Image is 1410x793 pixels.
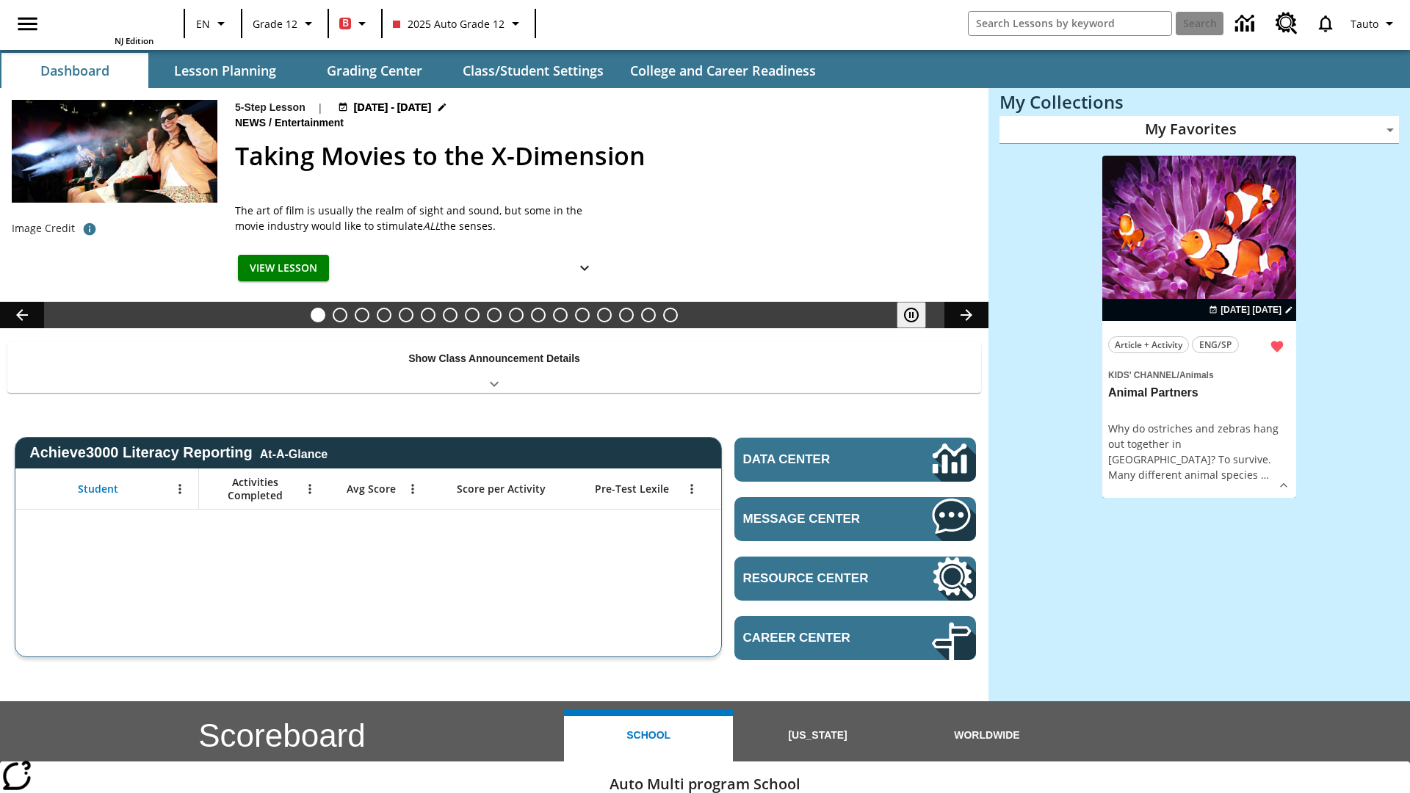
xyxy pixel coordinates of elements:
[1108,421,1290,482] div: Why do ostriches and zebras hang out together in [GEOGRAPHIC_DATA]? To survive. Many different an...
[734,557,976,601] a: Resource Center, Will open in new tab
[443,308,458,322] button: Slide 7 Solar Power to the People
[509,308,524,322] button: Slide 10 The Invasion of the Free CD
[402,478,424,500] button: Open Menu
[1108,385,1290,401] h3: Animal Partners
[235,100,305,115] p: 5-Step Lesson
[311,308,325,322] button: Slide 1 Taking Movies to the X-Dimension
[335,100,451,115] button: Aug 18 - Aug 24 Choose Dates
[1199,337,1232,352] span: ENG/SP
[115,35,153,46] span: NJ Edition
[618,53,828,88] button: College and Career Readiness
[238,255,329,282] button: View Lesson
[734,616,976,660] a: Career Center
[897,302,926,328] button: Pause
[1306,4,1345,43] a: Notifications
[7,342,981,393] div: Show Class Announcement Details
[1,53,148,88] button: Dashboard
[451,53,615,88] button: Class/Student Settings
[1267,4,1306,43] a: Resource Center, Will open in new tab
[169,478,191,500] button: Open Menu
[399,308,413,322] button: Slide 5 Private! Keep Out!
[1261,468,1269,482] span: …
[342,14,349,32] span: B
[253,16,297,32] span: Grade 12
[151,53,298,88] button: Lesson Planning
[299,478,321,500] button: Open Menu
[355,308,369,322] button: Slide 3 Animal Partners
[1221,303,1281,316] span: [DATE] [DATE]
[12,100,217,203] img: Panel in front of the seats sprays water mist to the happy audience at a 4DX-equipped theater.
[733,710,902,761] button: [US_STATE]
[944,302,988,328] button: Lesson carousel, Next
[734,497,976,541] a: Message Center
[619,308,634,322] button: Slide 15 Hooray for Constitution Day!
[1351,16,1378,32] span: Tauto
[1226,4,1267,44] a: Data Center
[1345,10,1404,37] button: Profile/Settings
[1115,337,1182,352] span: Article + Activity
[333,308,347,322] button: Slide 2 Labor Day: Workers Take a Stand
[75,216,104,242] button: Photo credit: Photo by The Asahi Shimbun via Getty Images
[595,482,669,496] span: Pre-Test Lexile
[897,302,941,328] div: Pause
[235,115,269,131] span: News
[6,2,49,46] button: Open side menu
[29,444,328,461] span: Achieve3000 Literacy Reporting
[487,308,502,322] button: Slide 9 Fashion Forward in Ancient Rome
[421,308,435,322] button: Slide 6 The Last Homesteaders
[1177,370,1179,380] span: /
[196,16,210,32] span: EN
[903,710,1071,761] button: Worldwide
[423,219,440,233] em: ALL
[734,438,976,482] a: Data Center
[260,445,328,461] div: At-A-Glance
[457,482,546,496] span: Score per Activity
[235,137,971,175] h2: Taking Movies to the X-Dimension
[1192,336,1239,353] button: ENG/SP
[465,308,480,322] button: Slide 8 Attack of the Terrifying Tomatoes
[743,452,882,467] span: Data Center
[275,115,347,131] span: Entertainment
[1108,336,1189,353] button: Article + Activity
[1206,303,1296,316] button: Jul 07 - Jun 30 Choose Dates
[999,116,1399,144] div: My Favorites
[78,482,118,496] span: Student
[235,203,602,233] p: The art of film is usually the realm of sight and sound, but some in the movie industry would lik...
[743,631,888,645] span: Career Center
[301,53,448,88] button: Grading Center
[58,6,153,35] a: Home
[408,351,580,366] p: Show Class Announcement Details
[743,571,888,586] span: Resource Center
[1108,370,1177,380] span: Kids' Channel
[269,117,272,128] span: /
[377,308,391,322] button: Slide 4 Cars of the Future?
[743,512,888,526] span: Message Center
[58,4,153,46] div: Home
[681,478,703,500] button: Open Menu
[393,16,505,32] span: 2025 Auto Grade 12
[1264,333,1290,360] button: Remove from Favorites
[663,308,678,322] button: Slide 17 The Constitution's Balancing Act
[1108,366,1290,383] span: Topic: Kids' Channel/Animals
[347,482,396,496] span: Avg Score
[333,10,377,37] button: Boost Class color is red. Change class color
[531,308,546,322] button: Slide 11 Mixed Practice: Citing Evidence
[969,12,1171,35] input: search field
[570,255,599,282] button: Show Details
[12,221,75,236] p: Image Credit
[1179,370,1214,380] span: Animals
[1273,474,1295,496] button: Show Details
[247,10,323,37] button: Grade: Grade 12, Select a grade
[317,100,323,115] span: |
[387,10,530,37] button: Class: 2025 Auto Grade 12, Select your class
[1102,156,1296,499] div: lesson details
[553,308,568,322] button: Slide 12 Pre-release lesson
[999,92,1399,112] h3: My Collections
[189,10,236,37] button: Language: EN, Select a language
[354,100,431,115] span: [DATE] - [DATE]
[597,308,612,322] button: Slide 14 Between Two Worlds
[575,308,590,322] button: Slide 13 Career Lesson
[206,476,303,502] span: Activities Completed
[564,710,733,761] button: School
